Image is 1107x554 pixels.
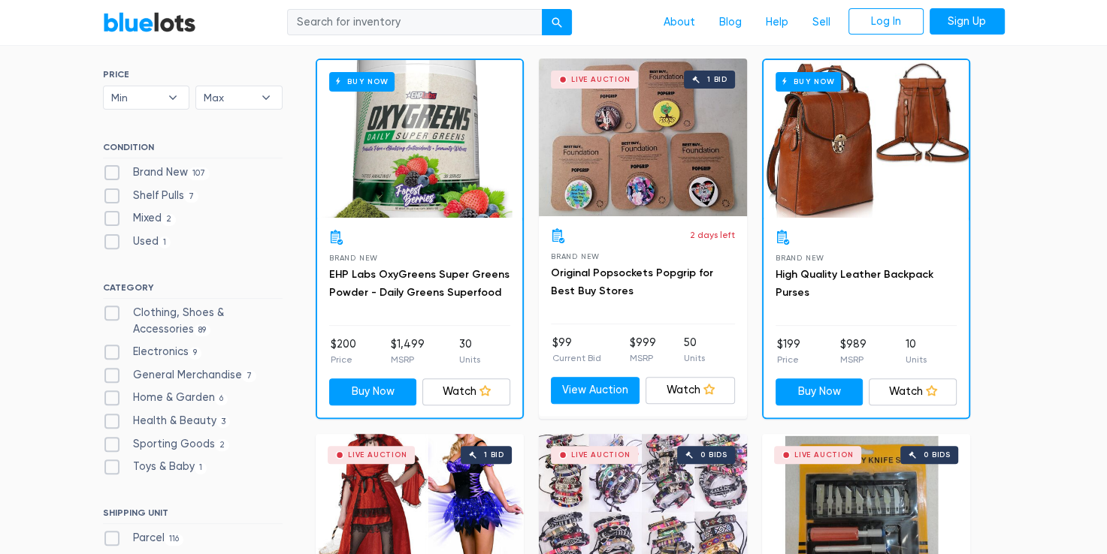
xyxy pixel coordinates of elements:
[242,370,257,382] span: 7
[103,233,171,250] label: Used
[776,378,864,405] a: Buy Now
[707,8,754,37] a: Blog
[551,377,640,404] a: View Auction
[551,252,600,260] span: Brand New
[646,377,735,404] a: Watch
[215,393,228,405] span: 6
[159,236,171,248] span: 1
[331,353,356,366] p: Price
[777,336,800,366] li: $199
[216,416,231,428] span: 3
[103,413,231,429] label: Health & Beauty
[551,266,713,297] a: Original Popsockets Popgrip for Best Buy Stores
[794,451,854,459] div: Live Auction
[189,347,202,359] span: 9
[111,86,161,109] span: Min
[629,335,655,365] li: $999
[103,507,283,524] h6: SHIPPING UNIT
[924,451,951,459] div: 0 bids
[869,378,957,405] a: Watch
[459,353,480,366] p: Units
[329,254,378,262] span: Brand New
[391,336,425,366] li: $1,499
[776,254,824,262] span: Brand New
[906,336,927,366] li: 10
[422,378,510,405] a: Watch
[103,11,196,33] a: BlueLots
[103,390,228,406] label: Home & Garden
[329,268,510,299] a: EHP Labs OxyGreens Super Greens Powder - Daily Greens Superfood
[250,86,282,109] b: ▾
[684,335,705,365] li: 50
[539,59,747,216] a: Live Auction 1 bid
[552,335,601,365] li: $99
[839,353,866,366] p: MSRP
[629,351,655,365] p: MSRP
[103,305,283,337] label: Clothing, Shoes & Accessories
[348,451,407,459] div: Live Auction
[777,353,800,366] p: Price
[194,324,211,336] span: 89
[707,76,727,83] div: 1 bid
[552,351,601,365] p: Current Bid
[103,344,202,360] label: Electronics
[930,8,1005,35] a: Sign Up
[162,214,177,226] span: 2
[484,451,504,459] div: 1 bid
[195,462,207,474] span: 1
[776,268,933,299] a: High Quality Leather Backpack Purses
[188,167,210,179] span: 107
[571,451,631,459] div: Live Auction
[459,336,480,366] li: 30
[690,228,735,242] p: 2 days left
[776,72,841,91] h6: Buy Now
[800,8,842,37] a: Sell
[700,451,727,459] div: 0 bids
[317,60,522,218] a: Buy Now
[103,164,210,181] label: Brand New
[165,534,184,546] span: 116
[391,353,425,366] p: MSRP
[329,378,417,405] a: Buy Now
[103,436,230,453] label: Sporting Goods
[103,367,257,384] label: General Merchandise
[184,191,199,203] span: 7
[329,72,395,91] h6: Buy Now
[684,351,705,365] p: Units
[103,459,207,475] label: Toys & Baby
[103,188,199,204] label: Shelf Pulls
[764,60,969,218] a: Buy Now
[204,86,253,109] span: Max
[331,336,356,366] li: $200
[103,282,283,299] h6: CATEGORY
[103,69,283,80] h6: PRICE
[103,142,283,158] h6: CONDITION
[103,530,184,546] label: Parcel
[754,8,800,37] a: Help
[215,439,230,451] span: 2
[287,9,543,36] input: Search for inventory
[839,336,866,366] li: $989
[157,86,189,109] b: ▾
[571,76,631,83] div: Live Auction
[103,210,177,227] label: Mixed
[906,353,927,366] p: Units
[652,8,707,37] a: About
[848,8,924,35] a: Log In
